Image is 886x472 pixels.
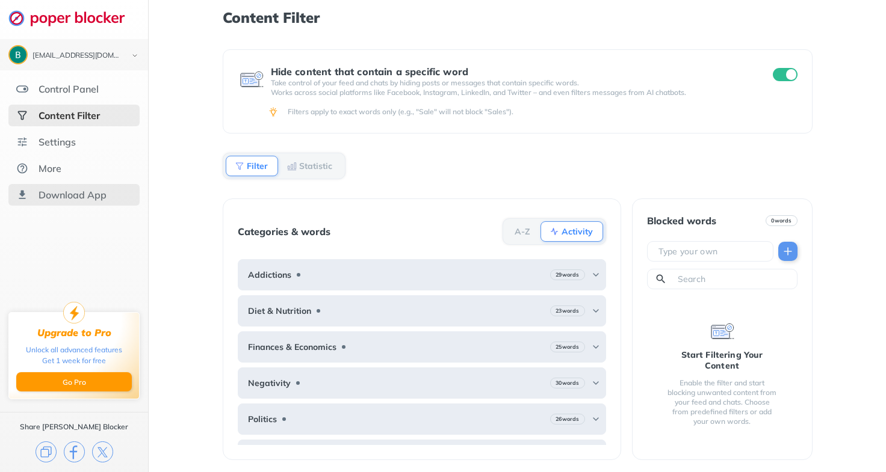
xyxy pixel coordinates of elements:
[39,83,99,95] div: Control Panel
[39,189,107,201] div: Download App
[39,136,76,148] div: Settings
[16,83,28,95] img: features.svg
[37,327,111,339] div: Upgrade to Pro
[657,245,768,257] input: Type your own
[64,441,85,462] img: facebook.svg
[223,10,813,25] h1: Content Filter
[26,345,122,355] div: Unlock all advanced features
[556,343,579,351] b: 25 words
[33,52,122,60] div: bpayne@keelsonstrategic.com
[288,107,796,117] div: Filters apply to exact words only (e.g., "Sale" will not block "Sales").
[287,161,297,171] img: Statistic
[562,228,593,235] b: Activity
[39,109,100,121] div: Content Filter
[63,302,85,323] img: upgrade-to-pro.svg
[42,355,106,366] div: Get 1 week for free
[39,162,61,174] div: More
[556,271,579,279] b: 29 words
[16,109,28,121] img: social-selected.svg
[666,378,778,426] div: Enable the filter and start blocking unwanted content from your feed and chats. Choose from prede...
[128,49,142,62] img: chevron-bottom-black.svg
[36,441,57,462] img: copy.svg
[92,441,113,462] img: x.svg
[771,216,792,225] b: 0 words
[8,10,138,26] img: logo-webpage.svg
[247,162,268,170] b: Filter
[20,422,128,432] div: Share [PERSON_NAME] Blocker
[248,306,311,316] b: Diet & Nutrition
[556,307,579,315] b: 23 words
[550,227,559,236] img: Activity
[515,228,530,235] b: A-Z
[299,162,332,170] b: Statistic
[666,349,778,371] div: Start Filtering Your Content
[248,270,291,280] b: Addictions
[248,342,336,352] b: Finances & Economics
[556,379,579,387] b: 30 words
[248,414,277,424] b: Politics
[271,88,751,97] p: Works across social platforms like Facebook, Instagram, LinkedIn, and Twitter – and even filters ...
[238,226,330,237] div: Categories & words
[271,66,751,77] div: Hide content that contain a specific word
[248,378,291,388] b: Negativity
[556,415,579,423] b: 26 words
[647,215,716,226] div: Blocked words
[10,46,26,63] img: ACg8ocJpLScDGFSq36-f1powYc_rqukFVL_pNa0f6uejVUUWIfdZdA=s96-c
[16,372,132,391] button: Go Pro
[16,189,28,201] img: download-app.svg
[235,161,244,171] img: Filter
[16,136,28,148] img: settings.svg
[271,78,751,88] p: Take control of your feed and chats by hiding posts or messages that contain specific words.
[16,162,28,174] img: about.svg
[677,273,792,285] input: Search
